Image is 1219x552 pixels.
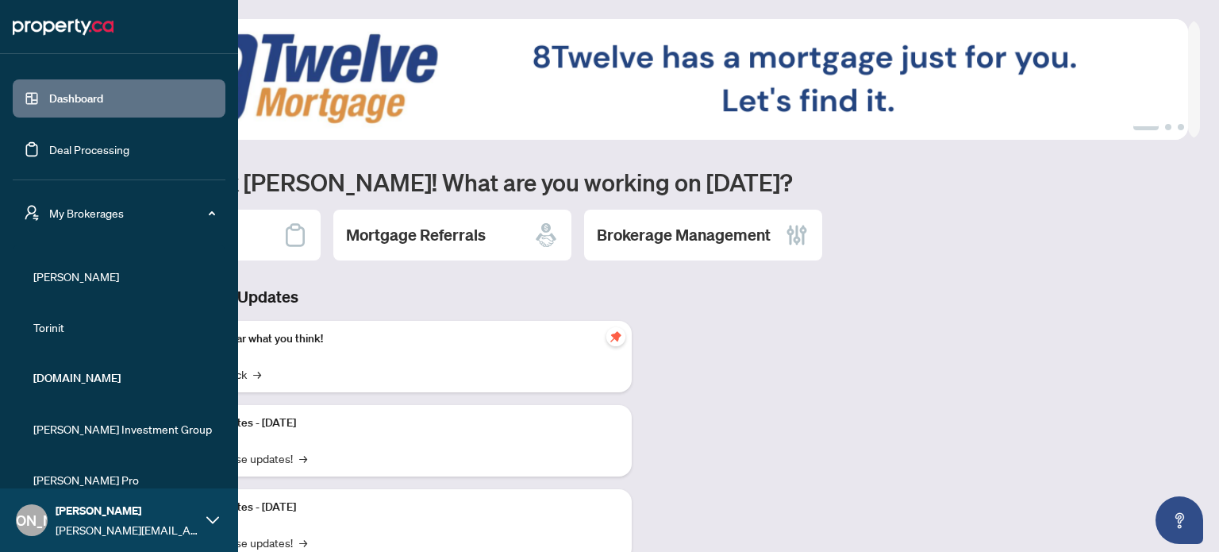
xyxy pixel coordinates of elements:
span: → [299,450,307,467]
span: [PERSON_NAME] Investment Group [33,420,214,438]
span: user-switch [24,205,40,221]
p: Platform Updates - [DATE] [167,499,619,516]
span: My Brokerages [49,204,214,222]
a: Deal Processing [49,142,129,156]
span: → [299,534,307,551]
h2: Brokerage Management [597,224,771,246]
img: Slide 0 [83,19,1188,140]
button: Open asap [1156,496,1203,544]
h3: Brokerage & Industry Updates [83,286,632,308]
button: 3 [1178,124,1184,130]
span: [PERSON_NAME] Pro [33,471,214,488]
span: [PERSON_NAME][EMAIL_ADDRESS][DOMAIN_NAME] [56,521,198,538]
img: logo [13,14,113,40]
p: We want to hear what you think! [167,330,619,348]
span: [PERSON_NAME] [56,502,198,519]
p: Platform Updates - [DATE] [167,415,619,432]
span: [PERSON_NAME] [33,268,214,285]
span: → [253,365,261,383]
span: Torinit [33,318,214,336]
span: pushpin [606,327,625,346]
h1: Welcome back [PERSON_NAME]! What are you working on [DATE]? [83,167,1200,197]
a: Dashboard [49,91,103,106]
button: 2 [1165,124,1171,130]
button: 1 [1133,124,1159,130]
span: [DOMAIN_NAME] [33,369,214,387]
h2: Mortgage Referrals [346,224,486,246]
